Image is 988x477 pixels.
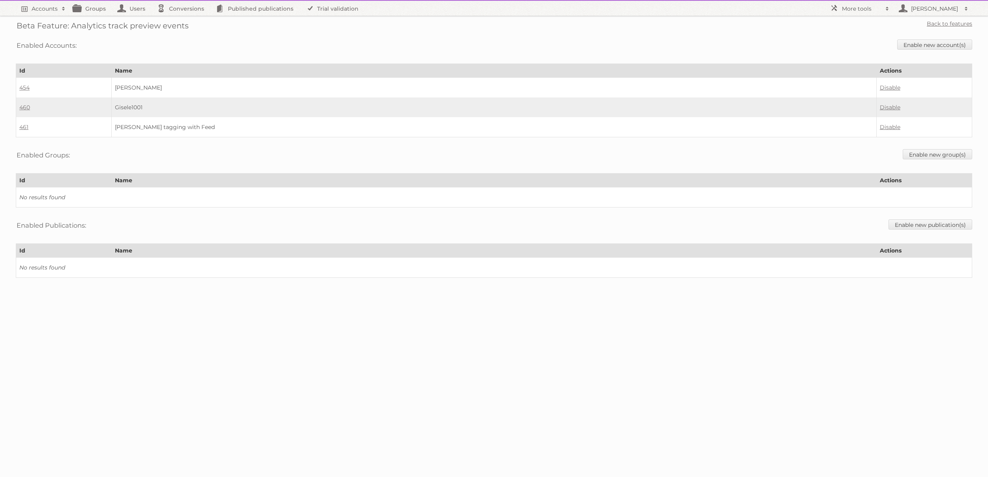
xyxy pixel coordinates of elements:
[19,194,65,201] i: No results found
[897,39,972,50] a: Enable new account(s)
[112,64,877,78] th: Name
[888,219,972,230] a: Enable new publication(s)
[826,1,893,16] a: More tools
[114,1,153,16] a: Users
[301,1,366,16] a: Trial validation
[112,117,877,137] td: [PERSON_NAME] tagging with Feed
[17,20,189,32] h2: Beta Feature: Analytics track preview events
[19,264,65,271] i: No results found
[880,104,900,111] a: Disable
[880,123,900,131] a: Disable
[903,149,972,159] a: Enable new group(s)
[16,64,112,78] th: Id
[16,244,112,258] th: Id
[893,1,972,16] a: [PERSON_NAME]
[17,149,70,161] h3: Enabled Groups:
[17,219,86,231] h3: Enabled Publications:
[17,39,77,51] h3: Enabled Accounts:
[16,1,69,16] a: Accounts
[69,1,114,16] a: Groups
[909,5,960,13] h2: [PERSON_NAME]
[880,84,900,91] a: Disable
[927,20,972,27] a: Back to features
[112,97,877,117] td: Gisele1001
[842,5,881,13] h2: More tools
[112,244,877,258] th: Name
[112,78,877,98] td: [PERSON_NAME]
[19,123,28,131] a: 461
[16,174,112,187] th: Id
[153,1,212,16] a: Conversions
[19,84,30,91] a: 454
[112,174,877,187] th: Name
[32,5,58,13] h2: Accounts
[19,104,30,111] a: 460
[876,64,972,78] th: Actions
[876,244,972,258] th: Actions
[212,1,301,16] a: Published publications
[876,174,972,187] th: Actions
